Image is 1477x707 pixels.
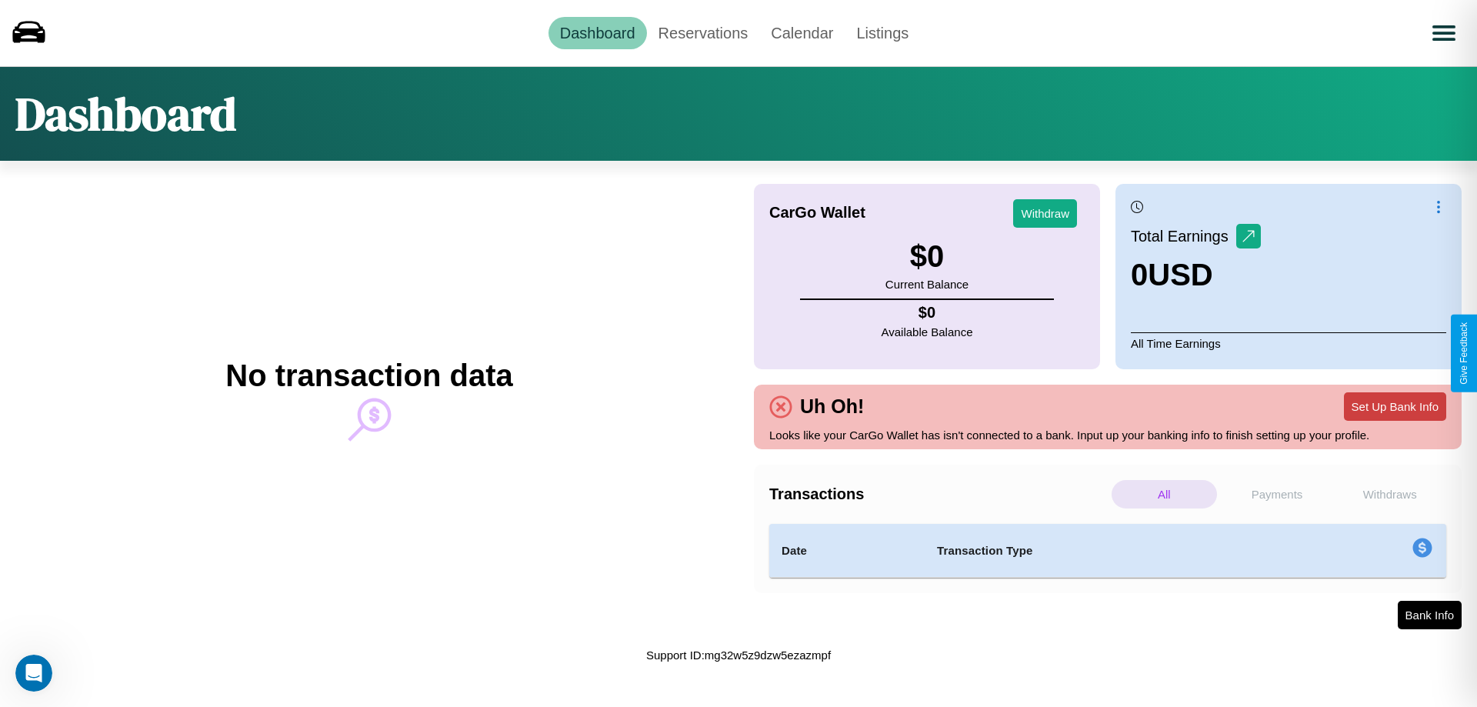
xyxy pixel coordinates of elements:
[1422,12,1465,55] button: Open menu
[882,322,973,342] p: Available Balance
[885,239,969,274] h3: $ 0
[1225,480,1330,509] p: Payments
[1398,601,1462,629] button: Bank Info
[15,82,236,145] h1: Dashboard
[646,645,831,665] p: Support ID: mg32w5z9dzw5ezazmpf
[1131,332,1446,354] p: All Time Earnings
[1459,322,1469,385] div: Give Feedback
[647,17,760,49] a: Reservations
[1112,480,1217,509] p: All
[1337,480,1442,509] p: Withdraws
[782,542,912,560] h4: Date
[225,359,512,393] h2: No transaction data
[1131,258,1261,292] h3: 0 USD
[845,17,920,49] a: Listings
[882,304,973,322] h4: $ 0
[1013,199,1077,228] button: Withdraw
[792,395,872,418] h4: Uh Oh!
[769,524,1446,578] table: simple table
[937,542,1286,560] h4: Transaction Type
[769,204,865,222] h4: CarGo Wallet
[769,485,1108,503] h4: Transactions
[769,425,1446,445] p: Looks like your CarGo Wallet has isn't connected to a bank. Input up your banking info to finish ...
[759,17,845,49] a: Calendar
[548,17,647,49] a: Dashboard
[1131,222,1236,250] p: Total Earnings
[885,274,969,295] p: Current Balance
[15,655,52,692] iframe: Intercom live chat
[1344,392,1446,421] button: Set Up Bank Info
